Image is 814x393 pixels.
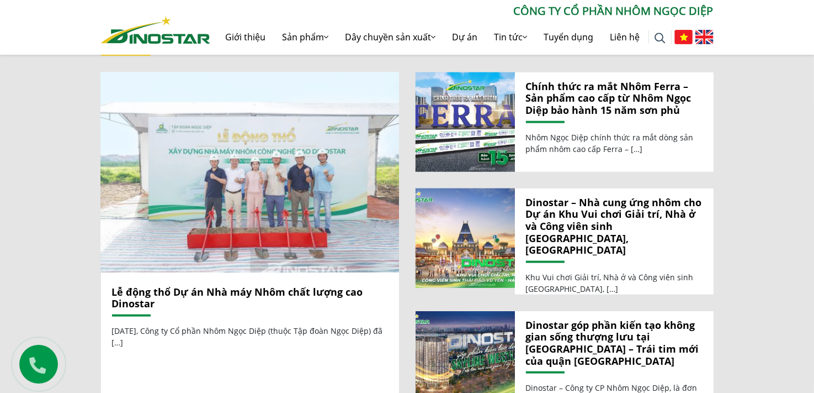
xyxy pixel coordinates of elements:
[526,319,703,367] a: Dinostar góp phần kiến tạo không gian sống thượng lưu tại [GEOGRAPHIC_DATA] – Trái tim mới của qu...
[274,19,337,55] a: Sản phẩm
[536,19,602,55] a: Tuyển dụng
[526,197,703,256] a: Dinostar – Nhà cung ứng nhôm cho Dự án Khu Vui chơi Giải trí, Nhà ở và Công viên sinh [GEOGRAPHIC...
[91,65,409,279] img: Lễ động thổ Dự án Nhà máy Nhôm chất lượng cao Dinostar
[526,132,703,155] p: Nhôm Ngọc Diệp chính thức ra mắt dòng sản phẩm nhôm cao cấp Ferra – […]
[486,19,536,55] a: Tin tức
[217,19,274,55] a: Giới thiệu
[101,14,210,43] a: Nhôm Dinostar
[526,271,703,295] p: Khu Vui chơi Giải trí, Nhà ở và Công viên sinh [GEOGRAPHIC_DATA], […]
[415,72,514,172] img: Chính thức ra mắt Nhôm Ferra – Sản phẩm cao cấp từ Nhôm Ngọc Diệp bảo hành 15 năm sơn phủ
[655,33,666,44] img: search
[101,72,399,273] a: Lễ động thổ Dự án Nhà máy Nhôm chất lượng cao Dinostar
[337,19,444,55] a: Dây chuyền sản xuất
[415,188,514,288] img: Dinostar – Nhà cung ứng nhôm cho Dự án Khu Vui chơi Giải trí, Nhà ở và Công viên sinh thái đảo Vũ...
[444,19,486,55] a: Dự án
[526,81,703,117] a: Chính thức ra mắt Nhôm Ferra – Sản phẩm cao cấp từ Nhôm Ngọc Diệp bảo hành 15 năm sơn phủ
[112,285,363,311] a: Lễ động thổ Dự án Nhà máy Nhôm chất lượng cao Dinostar
[602,19,648,55] a: Liên hệ
[210,3,714,19] p: CÔNG TY CỔ PHẦN NHÔM NGỌC DIỆP
[101,16,210,44] img: Nhôm Dinostar
[674,30,693,44] img: Tiếng Việt
[416,72,515,172] a: Chính thức ra mắt Nhôm Ferra – Sản phẩm cao cấp từ Nhôm Ngọc Diệp bảo hành 15 năm sơn phủ
[416,188,515,288] a: Dinostar – Nhà cung ứng nhôm cho Dự án Khu Vui chơi Giải trí, Nhà ở và Công viên sinh thái đảo Vũ...
[112,325,388,348] p: [DATE], Công ty Cổ phần Nhôm Ngọc Diệp (thuộc Tập đoàn Ngọc Diệp) đã […]
[695,30,714,44] img: English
